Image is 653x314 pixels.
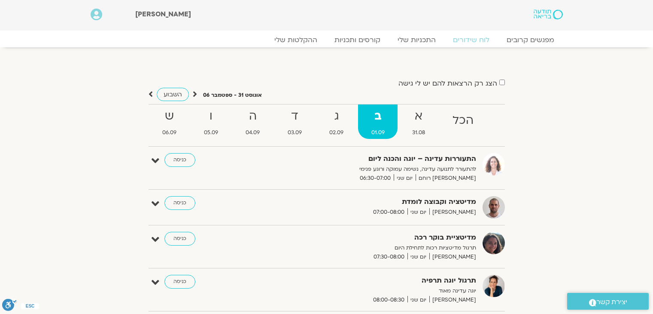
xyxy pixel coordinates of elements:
[275,105,315,139] a: ד03.09
[399,128,438,137] span: 31.08
[266,196,476,208] strong: מדיטציה וקבוצה לומדת
[266,165,476,174] p: להתעורר לתנועה עדינה, נשימה עמוקה ורוגע פנימי
[164,196,195,210] a: כניסה
[429,252,476,262] span: [PERSON_NAME]
[91,36,563,44] nav: Menu
[370,208,407,217] span: 07:00-08:00
[358,105,397,139] a: ב01.09
[164,275,195,289] a: כניסה
[266,275,476,286] strong: תרגול יוגה תרפיה
[233,105,273,139] a: ה04.09
[567,293,649,310] a: יצירת קשר
[398,80,497,87] label: הצג רק הרצאות להם יש לי גישה
[266,153,476,165] strong: התעוררות עדינה – יוגה והכנה ליום
[429,296,476,305] span: [PERSON_NAME]
[275,107,315,126] strong: ד
[233,107,273,126] strong: ה
[416,174,476,183] span: [PERSON_NAME] רוחם
[399,105,438,139] a: א31.08
[316,107,356,126] strong: ג
[326,36,389,44] a: קורסים ותכניות
[394,174,416,183] span: יום שני
[399,107,438,126] strong: א
[275,128,315,137] span: 03.09
[233,128,273,137] span: 04.09
[407,296,429,305] span: יום שני
[149,107,189,126] strong: ש
[316,105,356,139] a: ג02.09
[266,232,476,243] strong: מדיטציית בוקר רכה
[157,88,189,101] a: השבוע
[407,252,429,262] span: יום שני
[266,243,476,252] p: תרגול מדיטציות רכות לתחילת היום
[191,128,231,137] span: 05.09
[444,36,498,44] a: לוח שידורים
[407,208,429,217] span: יום שני
[191,107,231,126] strong: ו
[135,9,191,19] span: [PERSON_NAME]
[191,105,231,139] a: ו05.09
[266,36,326,44] a: ההקלטות שלי
[149,128,189,137] span: 06.09
[370,296,407,305] span: 08:00-08:30
[149,105,189,139] a: ש06.09
[358,107,397,126] strong: ב
[498,36,563,44] a: מפגשים קרובים
[164,153,195,167] a: כניסה
[371,252,407,262] span: 07:30-08:00
[358,128,397,137] span: 01.09
[596,296,627,308] span: יצירת קשר
[357,174,394,183] span: 06:30-07:00
[440,105,486,139] a: הכל
[440,111,486,130] strong: הכל
[266,286,476,296] p: יוגה עדינה מאוד
[164,90,182,99] span: השבוע
[389,36,444,44] a: התכניות שלי
[429,208,476,217] span: [PERSON_NAME]
[316,128,356,137] span: 02.09
[164,232,195,246] a: כניסה
[203,91,262,100] p: אוגוסט 31 - ספטמבר 06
